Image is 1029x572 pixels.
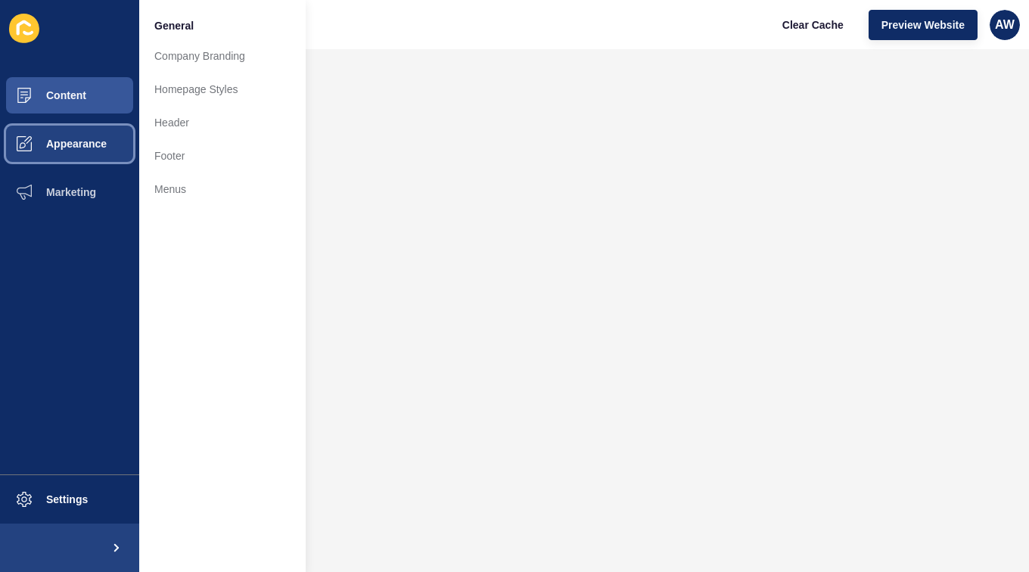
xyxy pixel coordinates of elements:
[139,39,306,73] a: Company Branding
[139,106,306,139] a: Header
[154,18,194,33] span: General
[995,17,1015,33] span: AW
[139,73,306,106] a: Homepage Styles
[139,173,306,206] a: Menus
[881,17,965,33] span: Preview Website
[869,10,978,40] button: Preview Website
[769,10,856,40] button: Clear Cache
[782,17,844,33] span: Clear Cache
[139,139,306,173] a: Footer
